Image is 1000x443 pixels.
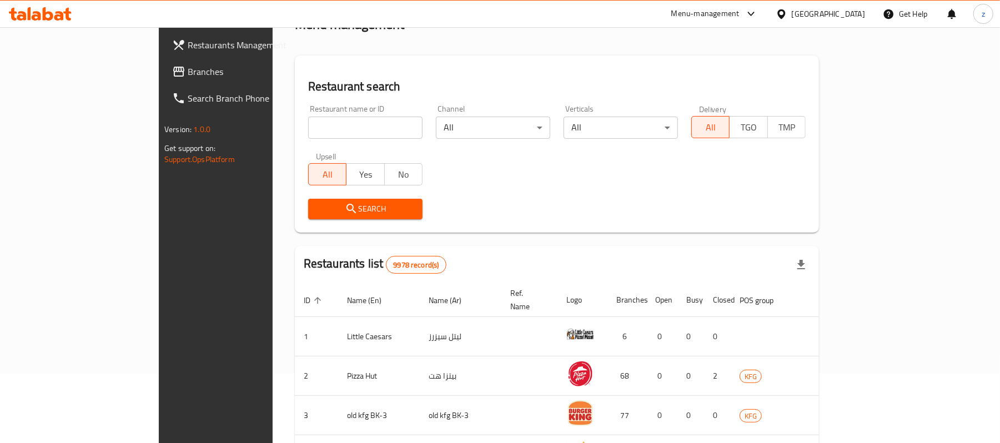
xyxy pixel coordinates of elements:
button: Search [308,199,423,219]
span: No [389,167,418,183]
span: Branches [188,65,317,78]
td: 0 [677,317,704,356]
span: All [696,119,725,135]
div: Total records count [386,256,446,274]
img: Little Caesars [566,320,594,348]
div: [GEOGRAPHIC_DATA] [792,8,865,20]
button: All [691,116,730,138]
td: ليتل سيزرز [420,317,501,356]
img: old kfg BK-3 [566,399,594,427]
td: 0 [646,356,677,396]
span: Restaurants Management [188,38,317,52]
h2: Restaurants list [304,255,446,274]
th: Branches [607,283,646,317]
span: Name (En) [347,294,396,307]
span: Search [317,202,414,216]
h2: Menu management [295,16,404,33]
td: old kfg BK-3 [420,396,501,435]
th: Logo [557,283,607,317]
button: TGO [729,116,767,138]
td: Little Caesars [338,317,420,356]
td: 77 [607,396,646,435]
span: Search Branch Phone [188,92,317,105]
a: Support.OpsPlatform [164,152,235,167]
td: بيتزا هت [420,356,501,396]
span: Ref. Name [510,286,544,313]
div: Export file [788,251,815,278]
span: Name (Ar) [429,294,476,307]
button: All [308,163,346,185]
span: All [313,167,342,183]
div: All [436,117,550,139]
a: Branches [163,58,326,85]
span: TGO [734,119,763,135]
th: Open [646,283,677,317]
a: Restaurants Management [163,32,326,58]
td: 68 [607,356,646,396]
span: KFG [740,410,761,422]
input: Search for restaurant name or ID.. [308,117,423,139]
h2: Restaurant search [308,78,806,95]
button: Yes [346,163,384,185]
td: 0 [704,317,731,356]
div: Menu-management [671,7,740,21]
td: old kfg BK-3 [338,396,420,435]
td: 0 [677,356,704,396]
span: TMP [772,119,801,135]
td: 2 [704,356,731,396]
span: 9978 record(s) [386,260,445,270]
button: No [384,163,423,185]
td: Pizza Hut [338,356,420,396]
td: 0 [646,317,677,356]
span: Version: [164,122,192,137]
a: Search Branch Phone [163,85,326,112]
span: ID [304,294,325,307]
td: 0 [677,396,704,435]
span: 1.0.0 [193,122,210,137]
th: Busy [677,283,704,317]
td: 0 [704,396,731,435]
th: Closed [704,283,731,317]
button: TMP [767,116,806,138]
td: 6 [607,317,646,356]
span: POS group [740,294,788,307]
span: KFG [740,370,761,383]
img: Pizza Hut [566,360,594,387]
span: Yes [351,167,380,183]
label: Upsell [316,152,336,160]
td: 0 [646,396,677,435]
div: All [564,117,678,139]
label: Delivery [699,105,727,113]
span: z [982,8,985,20]
span: Get support on: [164,141,215,155]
